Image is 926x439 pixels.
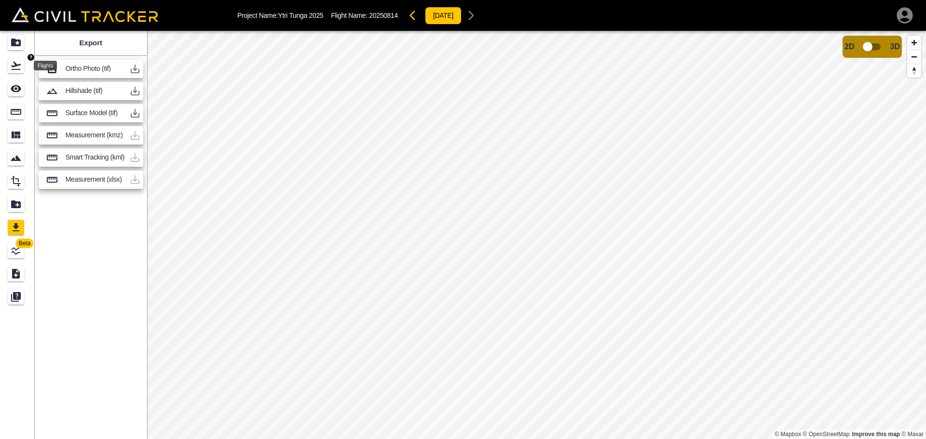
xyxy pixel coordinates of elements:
a: Mapbox [775,431,801,438]
a: OpenStreetMap [803,431,850,438]
button: Zoom in [907,36,921,50]
img: Civil Tracker [12,7,158,22]
a: Maxar [901,431,924,438]
canvas: Map [147,31,926,439]
button: Reset bearing to north [907,64,921,78]
div: Flights [34,61,57,70]
button: Zoom out [907,50,921,64]
span: 3D [890,42,900,51]
p: Flight Name: [331,12,398,19]
span: 2D [844,42,854,51]
a: Map feedback [852,431,900,438]
p: Project Name: Ytri Tunga 2025 [237,12,323,19]
span: 20250814 [369,12,398,19]
button: [DATE] [425,7,462,25]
